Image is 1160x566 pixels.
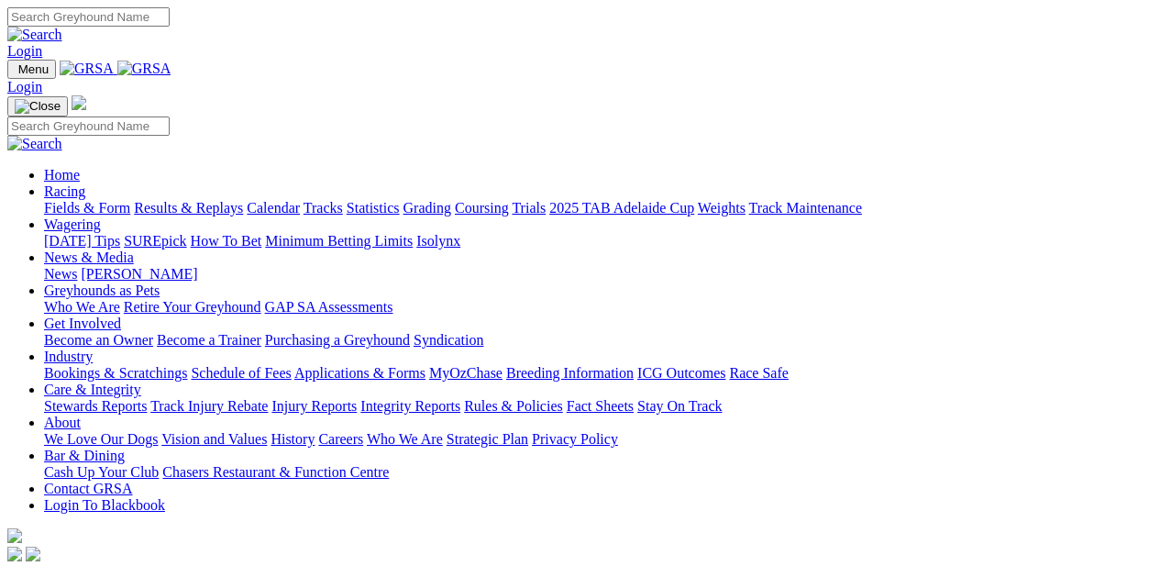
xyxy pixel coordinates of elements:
a: Schedule of Fees [191,365,291,381]
a: About [44,415,81,430]
a: Retire Your Greyhound [124,299,261,315]
a: Fields & Form [44,200,130,216]
a: Coursing [455,200,509,216]
a: Get Involved [44,316,121,331]
div: Greyhounds as Pets [44,299,1153,316]
div: News & Media [44,266,1153,283]
a: SUREpick [124,233,186,249]
a: Careers [318,431,363,447]
a: GAP SA Assessments [265,299,393,315]
a: How To Bet [191,233,262,249]
a: Contact GRSA [44,481,132,496]
a: Track Maintenance [749,200,862,216]
img: GRSA [117,61,171,77]
a: Login [7,79,42,94]
a: Minimum Betting Limits [265,233,413,249]
a: Privacy Policy [532,431,618,447]
a: Wagering [44,216,101,232]
img: twitter.svg [26,547,40,561]
a: News [44,266,77,282]
a: Purchasing a Greyhound [265,332,410,348]
span: Menu [18,62,49,76]
input: Search [7,117,170,136]
a: Applications & Forms [294,365,425,381]
a: [PERSON_NAME] [81,266,197,282]
a: Syndication [414,332,483,348]
a: Trials [512,200,546,216]
button: Toggle navigation [7,60,56,79]
div: Wagering [44,233,1153,250]
a: Weights [698,200,746,216]
img: Search [7,136,62,152]
img: Close [15,99,61,114]
a: News & Media [44,250,134,265]
a: ICG Outcomes [637,365,725,381]
a: We Love Our Dogs [44,431,158,447]
a: Industry [44,349,93,364]
img: facebook.svg [7,547,22,561]
button: Toggle navigation [7,96,68,117]
input: Search [7,7,170,27]
div: Industry [44,365,1153,382]
a: 2025 TAB Adelaide Cup [549,200,694,216]
a: Fact Sheets [567,398,634,414]
a: Care & Integrity [44,382,141,397]
a: History [271,431,315,447]
a: Tracks [304,200,343,216]
a: Chasers Restaurant & Function Centre [162,464,389,480]
a: Integrity Reports [360,398,460,414]
a: Track Injury Rebate [150,398,268,414]
div: Get Involved [44,332,1153,349]
div: Bar & Dining [44,464,1153,481]
img: logo-grsa-white.png [72,95,86,110]
a: Stewards Reports [44,398,147,414]
a: Grading [403,200,451,216]
a: Home [44,167,80,183]
img: logo-grsa-white.png [7,528,22,543]
a: Vision and Values [161,431,267,447]
a: Who We Are [44,299,120,315]
a: Become a Trainer [157,332,261,348]
a: Strategic Plan [447,431,528,447]
a: Calendar [247,200,300,216]
a: Bookings & Scratchings [44,365,187,381]
div: Care & Integrity [44,398,1153,415]
div: About [44,431,1153,448]
a: MyOzChase [429,365,503,381]
a: Rules & Policies [464,398,563,414]
a: Login [7,43,42,59]
a: Stay On Track [637,398,722,414]
a: Racing [44,183,85,199]
a: Who We Are [367,431,443,447]
a: Become an Owner [44,332,153,348]
a: Injury Reports [271,398,357,414]
a: Bar & Dining [44,448,125,463]
a: Breeding Information [506,365,634,381]
a: Isolynx [416,233,460,249]
img: GRSA [60,61,114,77]
a: Login To Blackbook [44,497,165,513]
a: Race Safe [729,365,788,381]
img: Search [7,27,62,43]
a: Greyhounds as Pets [44,283,160,298]
a: [DATE] Tips [44,233,120,249]
div: Racing [44,200,1153,216]
a: Cash Up Your Club [44,464,159,480]
a: Statistics [347,200,400,216]
a: Results & Replays [134,200,243,216]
